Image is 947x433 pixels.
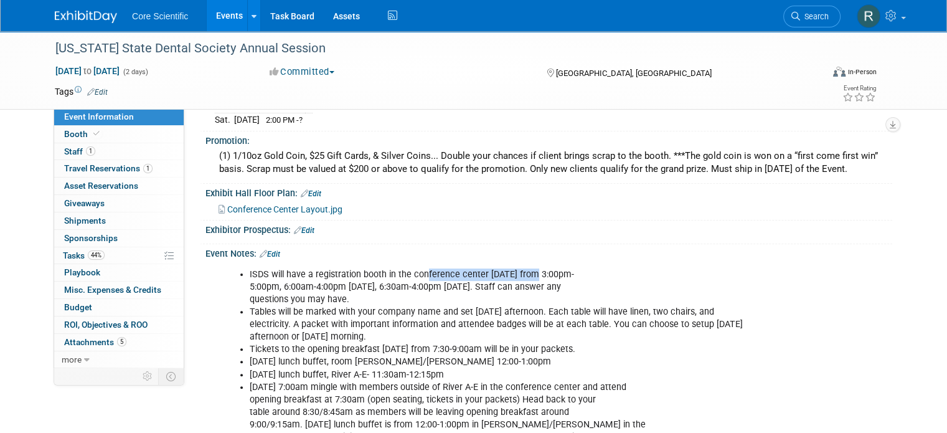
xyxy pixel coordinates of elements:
a: Giveaways [54,195,184,212]
div: [US_STATE] State Dental Society Annual Session [51,37,807,60]
span: 1 [86,146,95,156]
div: Event Rating [842,85,876,92]
a: Edit [301,189,321,198]
a: ROI, Objectives & ROO [54,316,184,333]
li: Tables will be marked with your company name and set [DATE] afternoon. Each table will have linen... [250,306,751,343]
span: Event Information [64,112,134,121]
a: Tasks44% [54,247,184,264]
a: Booth [54,126,184,143]
a: Search [783,6,841,27]
li: [DATE] lunch buffet, room [PERSON_NAME]/[PERSON_NAME] 12:00-1:00pm [250,356,751,368]
li: Tickets to the opening breakfast [DATE] from 7:30-9:00am will be in your packets. [250,343,751,356]
img: ExhibitDay [55,11,117,23]
span: Budget [64,302,92,312]
a: Shipments [54,212,184,229]
a: Sponsorships [54,230,184,247]
a: Budget [54,299,184,316]
td: Personalize Event Tab Strip [137,368,159,384]
span: Attachments [64,337,126,347]
td: [DATE] [234,113,260,126]
a: more [54,351,184,368]
span: Conference Center Layout.jpg [227,204,342,214]
span: Booth [64,129,102,139]
div: Event Format [755,65,877,83]
span: Core Scientific [132,11,188,21]
a: Misc. Expenses & Credits [54,282,184,298]
a: Staff1 [54,143,184,160]
span: Playbook [64,267,100,277]
a: Attachments5 [54,334,184,351]
span: ? [299,115,303,125]
div: Exhibit Hall Floor Plan: [205,184,892,200]
span: 1 [143,164,153,173]
span: Shipments [64,216,106,226]
span: Travel Reservations [64,163,153,173]
button: Committed [265,65,339,79]
span: Sponsorships [64,233,118,243]
span: [GEOGRAPHIC_DATA], [GEOGRAPHIC_DATA] [556,69,712,78]
div: Event Notes: [205,244,892,260]
td: Toggle Event Tabs [159,368,184,384]
a: Edit [260,250,280,259]
span: 5 [117,337,126,346]
span: Tasks [63,250,105,260]
a: Asset Reservations [54,178,184,194]
a: Playbook [54,264,184,281]
span: to [82,66,93,76]
span: Asset Reservations [64,181,138,191]
span: ROI, Objectives & ROO [64,320,148,330]
div: Exhibitor Prospectus: [205,221,892,237]
img: Format-Inperson.png [833,67,846,77]
i: Booth reservation complete [93,130,100,137]
a: Edit [87,88,108,97]
div: In-Person [847,67,877,77]
span: Misc. Expenses & Credits [64,285,161,295]
td: Sat. [215,113,234,126]
span: 44% [88,250,105,260]
div: Promotion: [205,131,892,147]
li: ISDS will have a registration booth in the conference center [DATE] from 3:00pm- 5:00pm, 6:00am-4... [250,269,751,306]
li: [DATE] lunch buffet, River A-E- 11:30am-12:15pm [250,369,751,381]
span: [DATE] [DATE] [55,65,120,77]
span: 2:00 PM - [266,115,303,125]
td: Tags [55,85,108,98]
span: Staff [64,146,95,156]
a: Conference Center Layout.jpg [219,204,342,214]
img: Rachel Wolff [857,4,880,28]
a: Travel Reservations1 [54,160,184,177]
div: (1) 1/10oz Gold Coin, $25 Gift Cards, & Silver Coins... Double your chances if client brings scra... [215,146,883,179]
a: Event Information [54,108,184,125]
span: more [62,354,82,364]
span: Giveaways [64,198,105,208]
span: Search [800,12,829,21]
a: Edit [294,226,314,235]
span: (2 days) [122,68,148,76]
